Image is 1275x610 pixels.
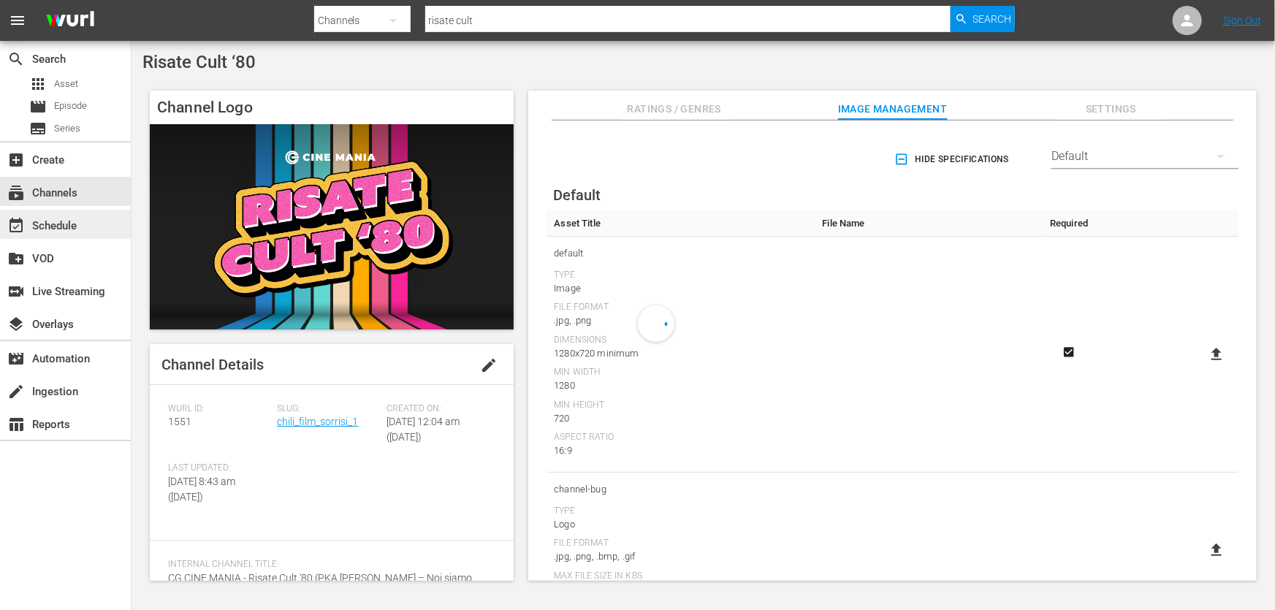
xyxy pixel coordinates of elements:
[554,313,807,328] div: .jpg, .png
[480,357,498,374] span: edit
[29,98,47,115] span: Episode
[54,77,78,91] span: Asset
[1041,210,1097,237] th: Required
[1060,346,1078,359] svg: Required
[54,99,87,113] span: Episode
[7,416,25,433] span: Reports
[554,517,807,532] div: Logo
[554,538,807,549] div: File Format
[554,549,807,564] div: .jpg, .png, .bmp, .gif
[150,91,514,124] h4: Channel Logo
[7,184,25,202] span: Channels
[150,124,514,329] img: Risate Cult ‘80
[29,75,47,93] span: Asset
[815,210,1040,237] th: File Name
[54,121,80,136] span: Series
[554,335,807,346] div: Dimensions
[7,217,25,235] span: Schedule
[554,378,807,393] div: 1280
[554,571,807,582] div: Max File Size In Kbs
[554,281,807,296] div: Image
[838,100,948,118] span: Image Management
[7,383,25,400] span: Ingestion
[168,476,235,503] span: [DATE] 8:43 am ([DATE])
[168,559,488,571] span: Internal Channel Title:
[554,400,807,411] div: Min Height
[7,283,25,300] span: Live Streaming
[547,210,815,237] th: Asset Title
[554,411,807,426] div: 720
[897,152,1009,167] span: Hide Specifications
[1051,136,1238,177] div: Default
[891,139,1015,180] button: Hide Specifications
[554,367,807,378] div: Min Width
[29,120,47,137] span: Series
[7,350,25,367] span: Automation
[35,4,105,38] img: ans4CAIJ8jUAAAAAAAAAAAAAAAAAAAAAAAAgQb4GAAAAAAAAAAAAAAAAAAAAAAAAJMjXAAAAAAAAAAAAAAAAAAAAAAAAgAT5G...
[168,403,270,415] span: Wurl ID:
[168,462,270,474] span: Last Updated:
[554,432,807,443] div: Aspect Ratio
[553,186,601,204] span: Default
[1057,100,1166,118] span: Settings
[554,443,807,458] div: 16:9
[7,151,25,169] span: Create
[1223,15,1261,26] a: Sign Out
[387,416,460,443] span: [DATE] 12:04 am ([DATE])
[7,50,25,68] span: Search
[554,506,807,517] div: Type
[9,12,26,29] span: menu
[951,6,1015,32] button: Search
[554,270,807,281] div: Type
[554,480,807,499] span: channel-bug
[471,348,506,383] button: edit
[277,403,378,415] span: Slug:
[168,416,191,427] span: 1551
[161,356,264,373] span: Channel Details
[554,346,807,361] div: 1280x720 minimum
[554,302,807,313] div: File Format
[620,100,729,118] span: Ratings / Genres
[7,316,25,333] span: Overlays
[387,403,488,415] span: Created On:
[277,416,358,427] a: chili_film_sorrisi_1
[7,250,25,267] span: VOD
[142,52,256,72] span: Risate Cult ‘80
[168,572,472,599] span: CG CINE MANIA - Risate Cult '80 (PKA [PERSON_NAME] – Noi siamo angeli)
[973,6,1011,32] span: Search
[554,244,807,263] span: default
